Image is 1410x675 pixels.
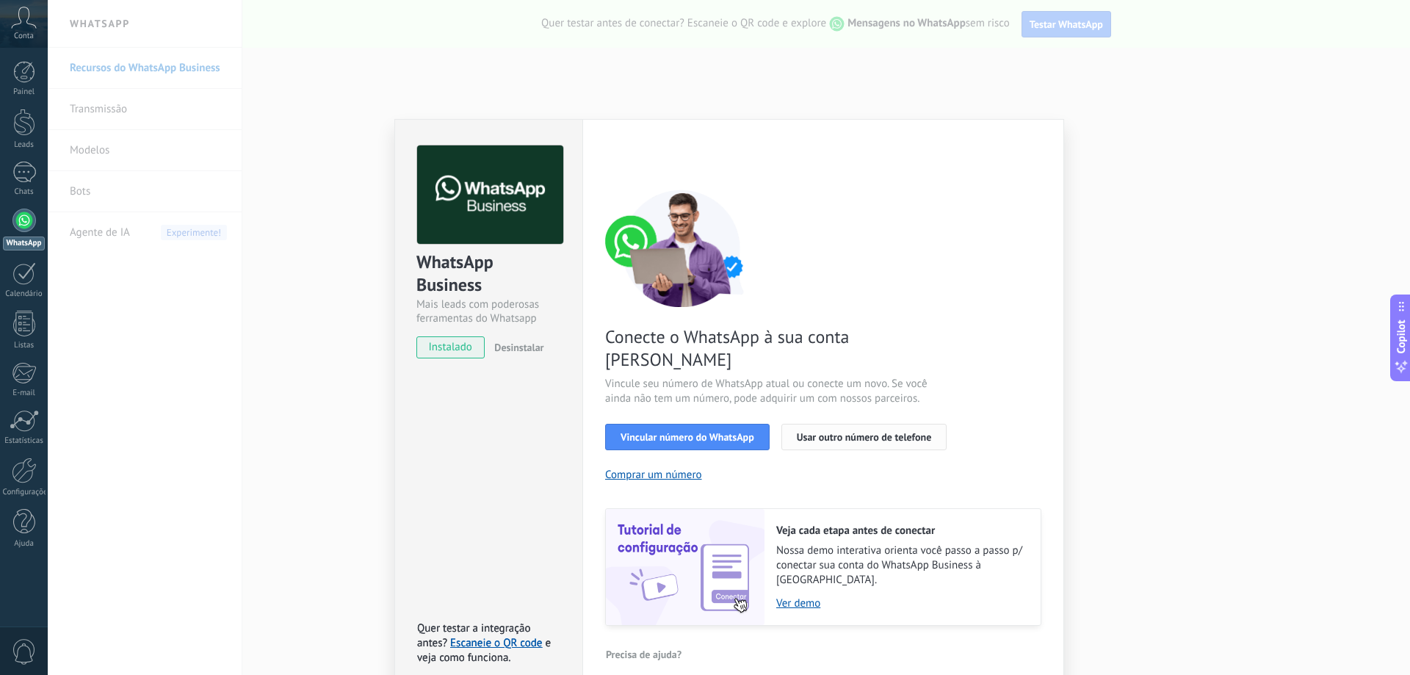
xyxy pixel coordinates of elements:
[3,87,46,97] div: Painel
[417,621,530,650] span: Quer testar a integração antes?
[781,424,947,450] button: Usar outro número de telefone
[416,297,561,325] div: Mais leads com poderosas ferramentas do Whatsapp
[3,237,45,250] div: WhatsApp
[776,544,1026,588] span: Nossa demo interativa orienta você passo a passo p/ conectar sua conta do WhatsApp Business à [GE...
[797,432,932,442] span: Usar outro número de telefone
[605,377,955,406] span: Vincule seu número de WhatsApp atual ou conecte um novo. Se você ainda não tem um número, pode ad...
[3,488,46,497] div: Configurações
[605,643,682,665] button: Precisa de ajuda?
[605,424,770,450] button: Vincular número do WhatsApp
[3,389,46,398] div: E-mail
[776,596,1026,610] a: Ver demo
[3,140,46,150] div: Leads
[605,325,955,371] span: Conecte o WhatsApp à sua conta [PERSON_NAME]
[621,432,754,442] span: Vincular número do WhatsApp
[776,524,1026,538] h2: Veja cada etapa antes de conectar
[3,436,46,446] div: Estatísticas
[14,32,34,41] span: Conta
[494,341,543,354] span: Desinstalar
[606,649,681,660] span: Precisa de ajuda?
[417,636,551,665] span: e veja como funciona.
[605,468,702,482] button: Comprar um número
[605,189,759,307] img: connect number
[3,539,46,549] div: Ajuda
[450,636,542,650] a: Escaneie o QR code
[1394,320,1409,353] span: Copilot
[416,250,561,297] div: WhatsApp Business
[417,336,484,358] span: instalado
[3,341,46,350] div: Listas
[417,145,563,245] img: logo_main.png
[3,187,46,197] div: Chats
[488,336,543,358] button: Desinstalar
[3,289,46,299] div: Calendário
